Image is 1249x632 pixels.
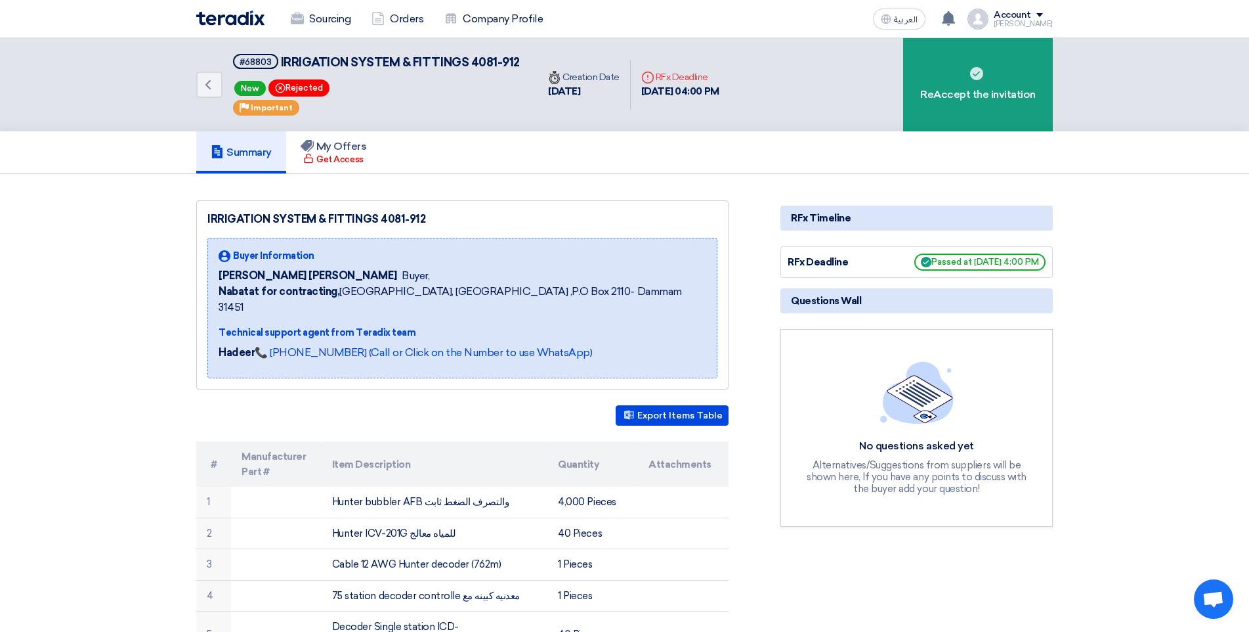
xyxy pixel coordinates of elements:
[894,15,918,24] span: العربية
[638,441,729,487] th: Attachments
[641,84,719,99] div: [DATE] 04:00 PM
[547,518,638,549] td: 40 Pieces
[547,549,638,581] td: 1 Pieces
[547,580,638,612] td: 1 Pieces
[196,518,231,549] td: 2
[994,10,1031,21] div: Account
[361,5,434,34] a: Orders
[255,346,592,359] a: 📞 [PHONE_NUMBER] (Call or Click on the Number to use WhatsApp)
[780,206,1053,231] div: RFx Timeline
[196,441,231,487] th: #
[234,81,266,96] span: New
[280,5,361,34] a: Sourcing
[548,70,620,84] div: Creation Date
[281,55,520,70] span: IRRIGATION SYSTEM & FITTINGS 4081-912
[788,255,886,270] div: RFx Deadline
[196,580,231,612] td: 4
[547,487,638,518] td: 4,000 Pieces
[211,146,272,159] h5: Summary
[219,346,255,359] strong: Hadeer
[268,79,329,97] span: Rejected
[547,441,638,487] th: Quantity
[434,5,553,34] a: Company Profile
[240,58,272,66] div: #68803
[219,285,339,298] b: Nabatat for contracting,
[903,38,1053,131] div: ReAccept the invitation
[233,249,314,263] span: Buyer Information
[791,294,861,308] span: Questions Wall
[322,518,548,549] td: Hunter ICV-201G للمياه معالج
[301,140,367,153] h5: My Offers
[207,212,717,227] div: IRRIGATION SYSTEM & FITTINGS 4081-912
[914,254,1046,271] span: Passed at [DATE] 4:00 PM
[1194,579,1233,619] a: Open chat
[196,131,286,173] a: Summary
[402,268,429,284] span: Buyer,
[548,84,620,99] div: [DATE]
[219,284,706,315] span: [GEOGRAPHIC_DATA], [GEOGRAPHIC_DATA] ,P.O Box 2110- Dammam 31451
[196,549,231,581] td: 3
[967,9,988,30] img: profile_test.png
[219,326,706,340] div: Technical support agent from Teradix team
[873,9,925,30] button: العربية
[805,459,1028,495] div: Alternatives/Suggestions from suppliers will be shown here, If you have any points to discuss wit...
[880,361,954,423] img: empty_state_list.svg
[251,103,293,112] span: Important
[322,441,548,487] th: Item Description
[616,405,729,426] button: Export Items Table
[322,487,548,518] td: Hunter bubbler AFB والتصرف الضغط ثابت
[994,20,1053,28] div: [PERSON_NAME]
[233,54,520,70] h5: IRRIGATION SYSTEM & FITTINGS 4081-912
[231,441,322,487] th: Manufacturer Part #
[196,11,265,26] img: Teradix logo
[322,549,548,581] td: Cable 12 AWG Hunter decoder (762m)
[322,580,548,612] td: 75 station decoder controlle معدنيه كبينه مع
[641,70,719,84] div: RFx Deadline
[805,440,1028,453] div: No questions asked yet
[286,131,381,173] a: My Offers Get Access
[196,487,231,518] td: 1
[303,153,363,166] div: Get Access
[219,268,396,284] span: [PERSON_NAME] [PERSON_NAME]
